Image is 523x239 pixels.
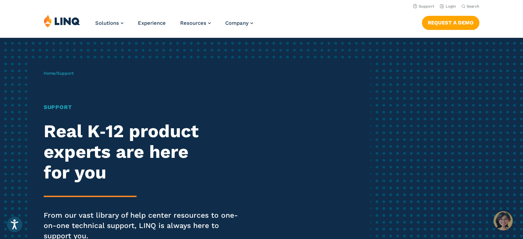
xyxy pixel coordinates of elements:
a: Company [225,20,253,26]
span: Support [57,71,74,76]
span: Company [225,20,249,26]
h1: Support [44,103,245,111]
button: Hello, have a question? Let’s chat. [493,211,513,230]
a: Home [44,71,55,76]
button: Open Search Bar [461,4,479,9]
span: Solutions [95,20,119,26]
a: Login [440,4,456,9]
a: Experience [138,20,166,26]
span: / [44,71,74,76]
a: Support [413,4,434,9]
span: Search [467,4,479,9]
h2: Real K‑12 product experts are here for you [44,121,245,183]
a: Solutions [95,20,123,26]
span: Resources [180,20,206,26]
img: LINQ | K‑12 Software [44,14,80,28]
nav: Button Navigation [422,14,479,30]
nav: Primary Navigation [95,14,253,37]
a: Request a Demo [422,16,479,30]
a: Resources [180,20,211,26]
